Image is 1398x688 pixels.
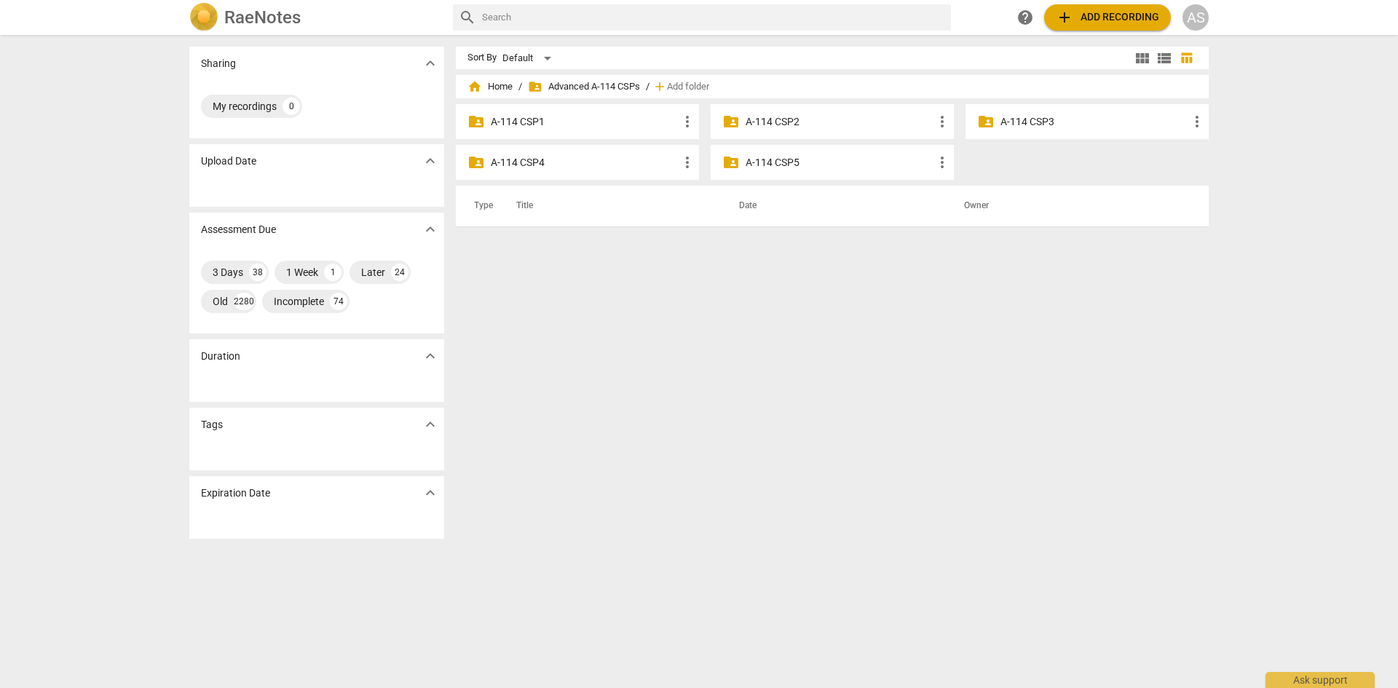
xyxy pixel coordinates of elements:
div: 0 [283,98,300,115]
span: table_chart [1180,51,1193,65]
p: Sharing [201,56,236,71]
span: add [1056,9,1073,26]
button: Show more [419,345,441,367]
button: Table view [1175,47,1197,69]
div: 38 [249,264,266,281]
button: Tile view [1132,47,1153,69]
span: / [518,82,522,92]
span: expand_more [422,221,439,238]
button: List view [1153,47,1175,69]
button: Show more [419,218,441,240]
a: Help [1012,4,1038,31]
span: Home [467,79,513,94]
span: expand_more [422,347,439,365]
span: more_vert [679,113,696,130]
span: view_module [1134,50,1151,67]
div: 1 Week [286,265,318,280]
div: 3 Days [213,265,243,280]
span: expand_more [422,55,439,72]
th: Title [499,186,722,226]
p: Expiration Date [201,486,270,501]
span: view_list [1156,50,1173,67]
span: folder_shared [467,154,485,171]
img: Logo [189,3,218,32]
button: Show more [419,414,441,435]
div: Default [502,47,556,70]
p: Assessment Due [201,222,276,237]
span: more_vert [933,113,951,130]
th: Type [462,186,499,226]
span: search [459,9,476,26]
span: folder_shared [528,79,542,94]
div: 24 [391,264,408,281]
span: Add recording [1056,9,1159,26]
button: AS [1182,4,1209,31]
div: Incomplete [274,294,324,309]
h2: RaeNotes [224,7,301,28]
span: expand_more [422,416,439,433]
div: Ask support [1265,672,1375,688]
span: Add folder [667,82,709,92]
div: 2280 [234,293,254,310]
button: Show more [419,52,441,74]
span: / [646,82,649,92]
p: A-114 CSP1 [491,114,679,130]
span: home [467,79,482,94]
span: help [1016,9,1034,26]
div: 1 [324,264,341,281]
th: Date [722,186,947,226]
a: LogoRaeNotes [189,3,441,32]
span: more_vert [679,154,696,171]
span: more_vert [933,154,951,171]
span: folder_shared [467,113,485,130]
span: expand_more [422,152,439,170]
p: Duration [201,349,240,364]
p: Upload Date [201,154,256,169]
span: folder_shared [722,113,740,130]
span: folder_shared [722,154,740,171]
button: Upload [1044,4,1171,31]
p: A-114 CSP2 [746,114,933,130]
th: Owner [947,186,1193,226]
p: A-114 CSP3 [1000,114,1188,130]
div: Sort By [467,52,497,63]
p: Tags [201,417,223,432]
button: Show more [419,150,441,172]
p: A-114 CSP5 [746,155,933,170]
span: expand_more [422,484,439,502]
span: folder_shared [977,113,995,130]
button: Show more [419,482,441,504]
span: more_vert [1188,113,1206,130]
p: A-114 CSP4 [491,155,679,170]
input: Search [482,6,945,29]
span: add [652,79,667,94]
div: 74 [330,293,347,310]
div: My recordings [213,99,277,114]
span: Advanced A-114 CSPs [528,79,640,94]
div: Old [213,294,228,309]
div: Later [361,265,385,280]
